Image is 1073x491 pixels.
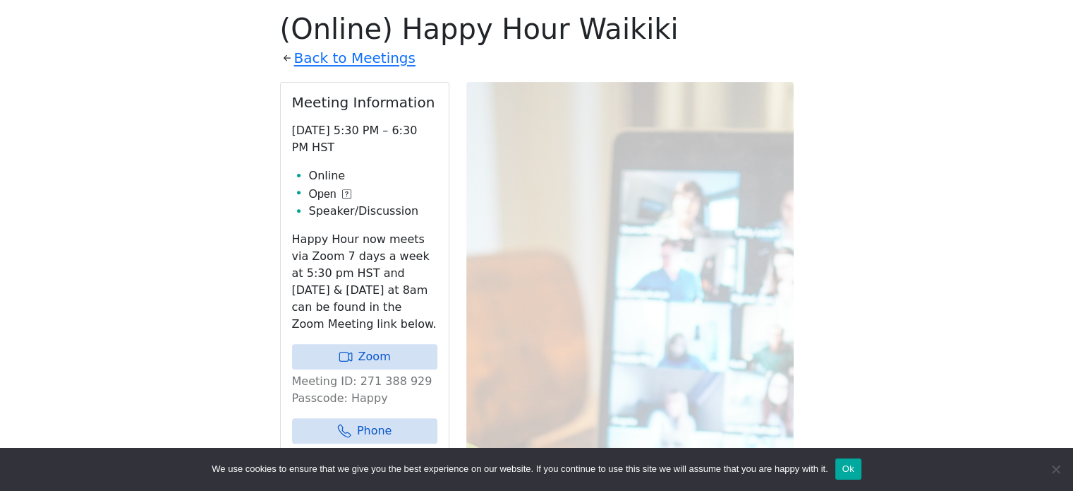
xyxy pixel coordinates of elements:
li: Speaker/Discussion [309,203,437,220]
a: Zoom [292,344,437,369]
a: Phone [292,418,437,444]
p: Happy Hour now meets via Zoom 7 days a week at 5:30 pm HST and [DATE] & [DATE] at 8am can be foun... [292,231,437,333]
button: Open [309,186,351,203]
button: Ok [835,459,861,480]
h2: Meeting Information [292,94,437,111]
span: No [1048,462,1062,476]
span: Open [309,186,337,203]
h1: (Online) Happy Hour Waikiki [280,12,794,46]
p: Meeting ID: 271 388 929 Passcode: Happy [292,373,437,407]
span: We use cookies to ensure that we give you the best experience on our website. If you continue to ... [212,462,828,476]
li: Online [309,167,437,184]
p: [DATE] 5:30 PM – 6:30 PM HST [292,122,437,156]
a: Back to Meetings [294,46,416,71]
